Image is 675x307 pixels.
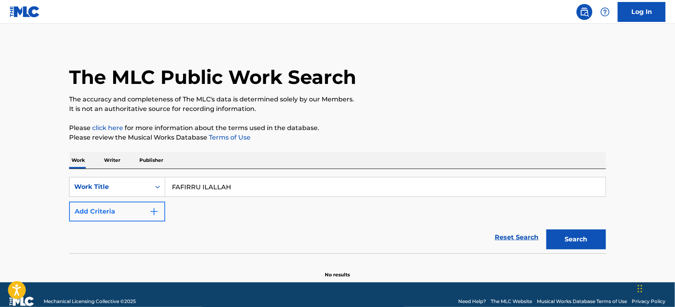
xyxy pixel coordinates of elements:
div: Drag [638,277,642,301]
a: click here [92,124,123,132]
h1: The MLC Public Work Search [69,65,356,89]
img: help [600,7,610,17]
a: Log In [618,2,665,22]
a: Public Search [577,4,592,20]
div: Help [597,4,613,20]
a: Musical Works Database Terms of Use [537,298,627,305]
span: Mechanical Licensing Collective © 2025 [44,298,136,305]
p: Publisher [137,152,166,169]
button: Search [546,229,606,249]
p: No results [325,262,350,278]
p: Work [69,152,87,169]
p: Please review the Musical Works Database [69,133,606,142]
img: MLC Logo [10,6,40,17]
form: Search Form [69,177,606,253]
a: Privacy Policy [632,298,665,305]
p: It is not an authoritative source for recording information. [69,104,606,114]
button: Add Criteria [69,202,165,222]
a: The MLC Website [491,298,532,305]
a: Need Help? [458,298,486,305]
img: 9d2ae6d4665cec9f34b9.svg [149,207,159,216]
p: The accuracy and completeness of The MLC's data is determined solely by our Members. [69,95,606,104]
p: Please for more information about the terms used in the database. [69,123,606,133]
div: Work Title [74,182,146,192]
a: Reset Search [491,229,542,246]
p: Writer [102,152,123,169]
iframe: Chat Widget [635,269,675,307]
img: search [580,7,589,17]
img: logo [10,297,34,306]
a: Terms of Use [207,134,251,141]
